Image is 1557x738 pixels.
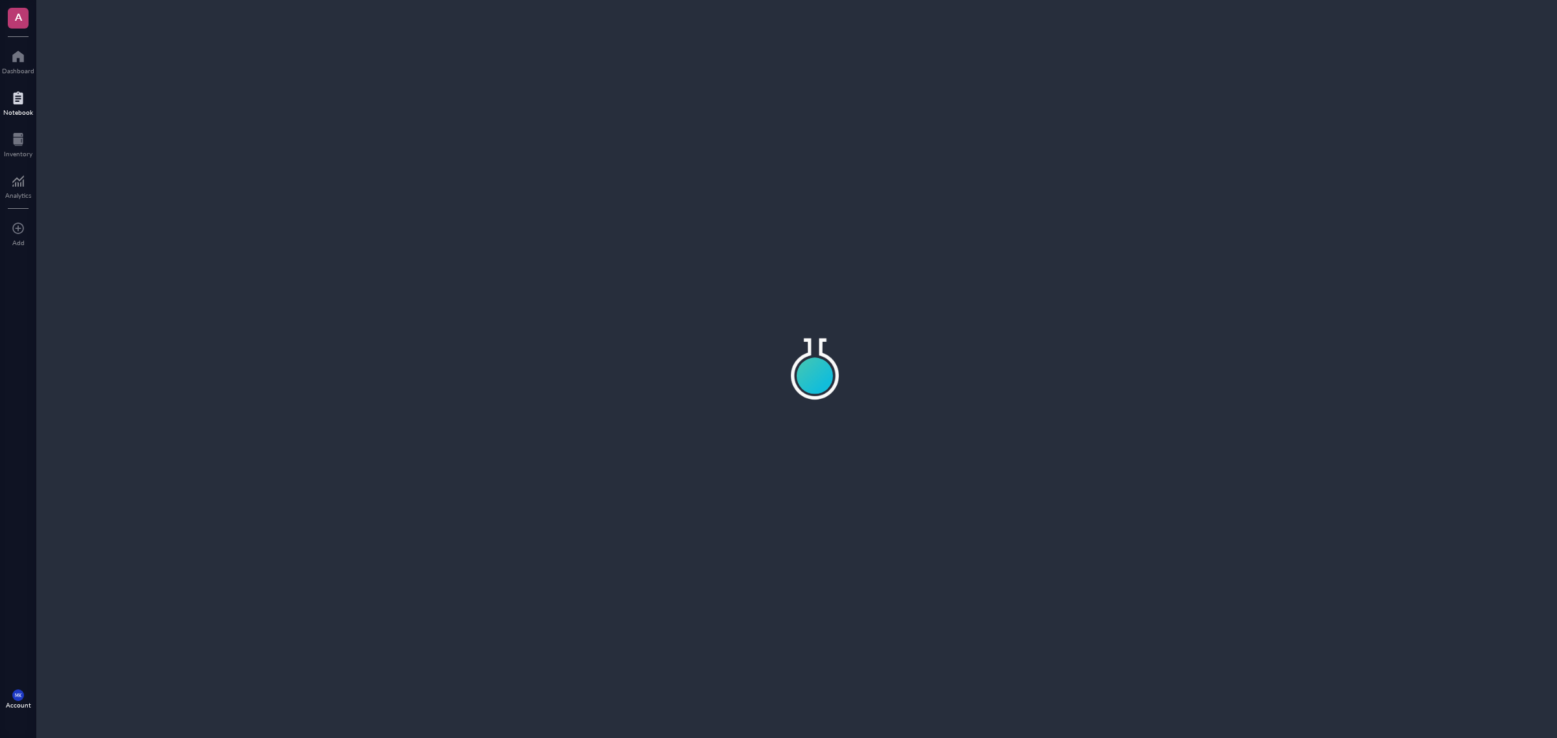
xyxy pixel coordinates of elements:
[3,88,33,116] a: Notebook
[3,108,33,116] div: Notebook
[5,171,31,199] a: Analytics
[2,67,34,75] div: Dashboard
[2,46,34,75] a: Dashboard
[12,239,25,246] div: Add
[15,693,21,698] span: MK
[4,150,32,158] div: Inventory
[4,129,32,158] a: Inventory
[15,8,22,25] span: A
[5,191,31,199] div: Analytics
[6,701,31,709] div: Account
